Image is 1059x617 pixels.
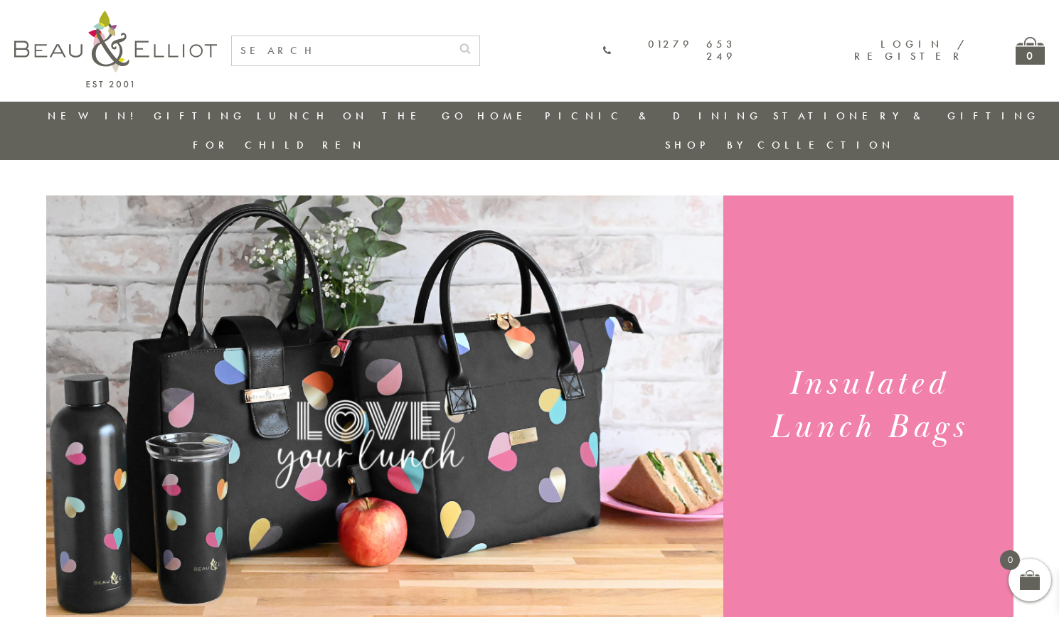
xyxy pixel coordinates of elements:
a: New in! [48,109,143,123]
a: Shop by collection [665,138,895,152]
a: 01279 653 249 [602,38,737,63]
a: Home [477,109,534,123]
a: 0 [1016,37,1045,65]
input: SEARCH [232,36,451,65]
a: For Children [193,138,366,152]
a: Login / Register [854,37,966,63]
a: Gifting [154,109,246,123]
span: 0 [1000,550,1020,570]
a: Lunch On The Go [257,109,467,123]
h1: Insulated Lunch Bags [740,363,996,449]
a: Stationery & Gifting [773,109,1040,123]
a: Picnic & Dining [545,109,762,123]
img: logo [14,11,217,87]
